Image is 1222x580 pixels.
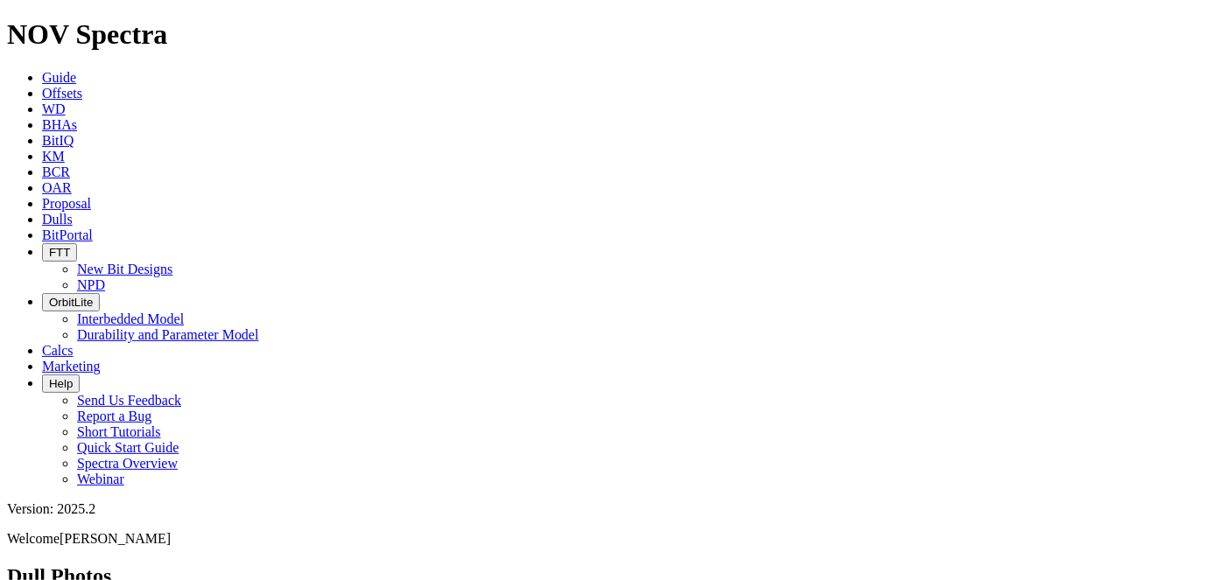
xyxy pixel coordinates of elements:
[42,164,70,179] a: BCR
[77,440,179,455] a: Quick Start Guide
[42,180,72,195] a: OAR
[42,149,65,164] a: KM
[42,343,74,358] a: Calcs
[7,501,1215,517] div: Version: 2025.2
[49,246,70,259] span: FTT
[42,374,80,393] button: Help
[42,133,74,148] a: BitIQ
[77,327,259,342] a: Durability and Parameter Model
[77,456,178,471] a: Spectra Overview
[42,293,100,311] button: OrbitLite
[77,393,181,408] a: Send Us Feedback
[42,101,66,116] a: WD
[42,227,93,242] a: BitPortal
[77,311,184,326] a: Interbedded Model
[42,70,76,85] a: Guide
[77,424,161,439] a: Short Tutorials
[42,196,91,211] a: Proposal
[7,18,1215,51] h1: NOV Spectra
[60,531,171,546] span: [PERSON_NAME]
[42,117,77,132] a: BHAs
[7,531,1215,547] p: Welcome
[77,277,105,292] a: NPD
[42,359,101,374] a: Marketing
[49,377,73,390] span: Help
[77,409,151,423] a: Report a Bug
[77,262,172,276] a: New Bit Designs
[42,86,82,101] a: Offsets
[77,472,124,486] a: Webinar
[42,212,73,227] a: Dulls
[49,296,93,309] span: OrbitLite
[42,243,77,262] button: FTT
